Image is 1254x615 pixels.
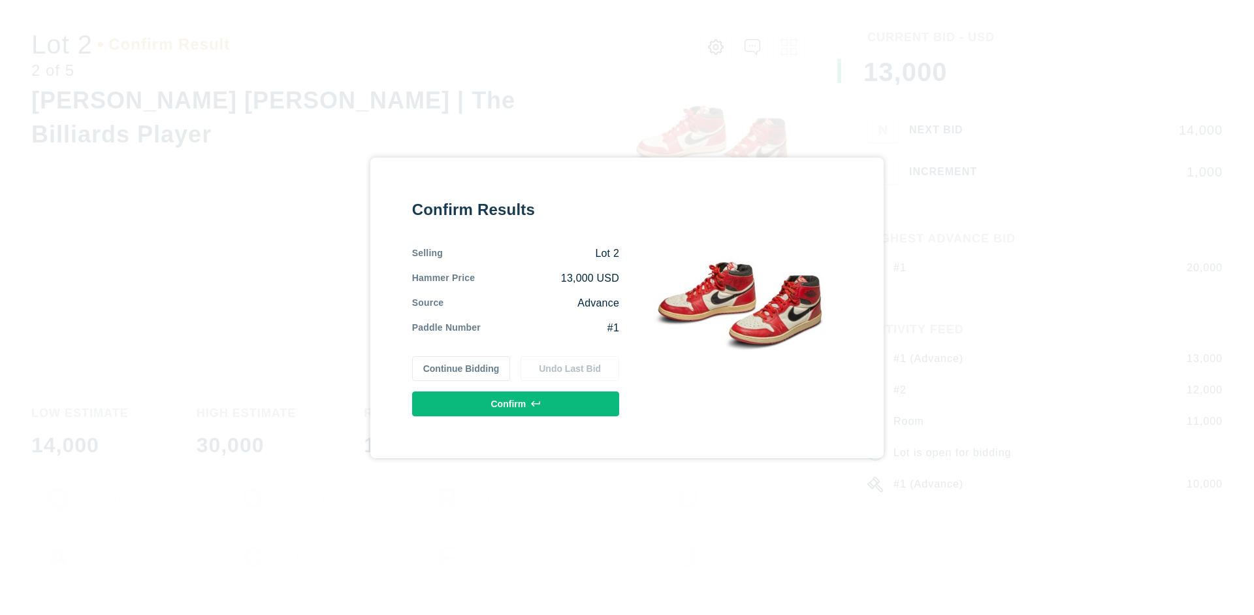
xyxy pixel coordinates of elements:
[412,391,619,416] button: Confirm
[412,271,475,286] div: Hammer Price
[475,271,619,286] div: 13,000 USD
[412,296,444,310] div: Source
[412,321,481,335] div: Paddle Number
[481,321,619,335] div: #1
[521,356,619,381] button: Undo Last Bid
[443,296,619,310] div: Advance
[412,356,511,381] button: Continue Bidding
[412,199,619,220] div: Confirm Results
[443,246,619,261] div: Lot 2
[412,246,443,261] div: Selling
